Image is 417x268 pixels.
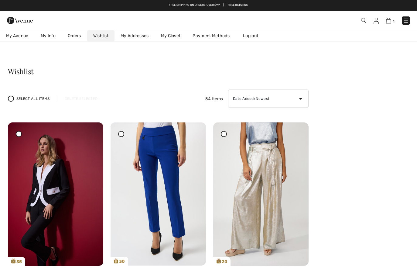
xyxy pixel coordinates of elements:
img: frank-lyman-pants-beige-gold_256398_1_7246_search.jpg [213,122,309,266]
a: Log out [237,30,270,41]
img: Menu [403,18,409,24]
img: Shopping Bag [386,18,391,23]
h3: Wishlist [8,68,309,75]
img: My Info [374,18,379,24]
a: Wishlist [87,30,115,41]
a: Free Returns [228,3,248,7]
a: Payment Methods [186,30,236,41]
a: 1ère Avenue [7,17,33,23]
img: joseph-ribkoff-jackets-blazers-black-off-white_253143_2_ee7c_search.jpg [8,122,103,266]
a: My Addresses [115,30,155,41]
img: 1ère Avenue [7,14,33,26]
span: 1 [393,19,395,23]
a: Orders [62,30,87,41]
a: 1 [386,17,395,24]
img: joseph-ribkoff-pants-royal-sapphire-163_144092h_2_2280_search.jpg [111,122,206,266]
span: 54 Items [205,96,223,102]
a: 35 [8,122,103,266]
a: 30 [111,122,206,266]
span: My Avenue [6,33,29,39]
a: Free shipping on orders over $99 [169,3,220,7]
span: Select All Items [16,96,50,101]
a: My Info [35,30,62,41]
a: 20 [213,122,309,266]
a: My Closet [155,30,187,41]
div: Delete Selected [57,96,105,101]
img: Search [361,18,366,23]
span: | [223,3,224,7]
